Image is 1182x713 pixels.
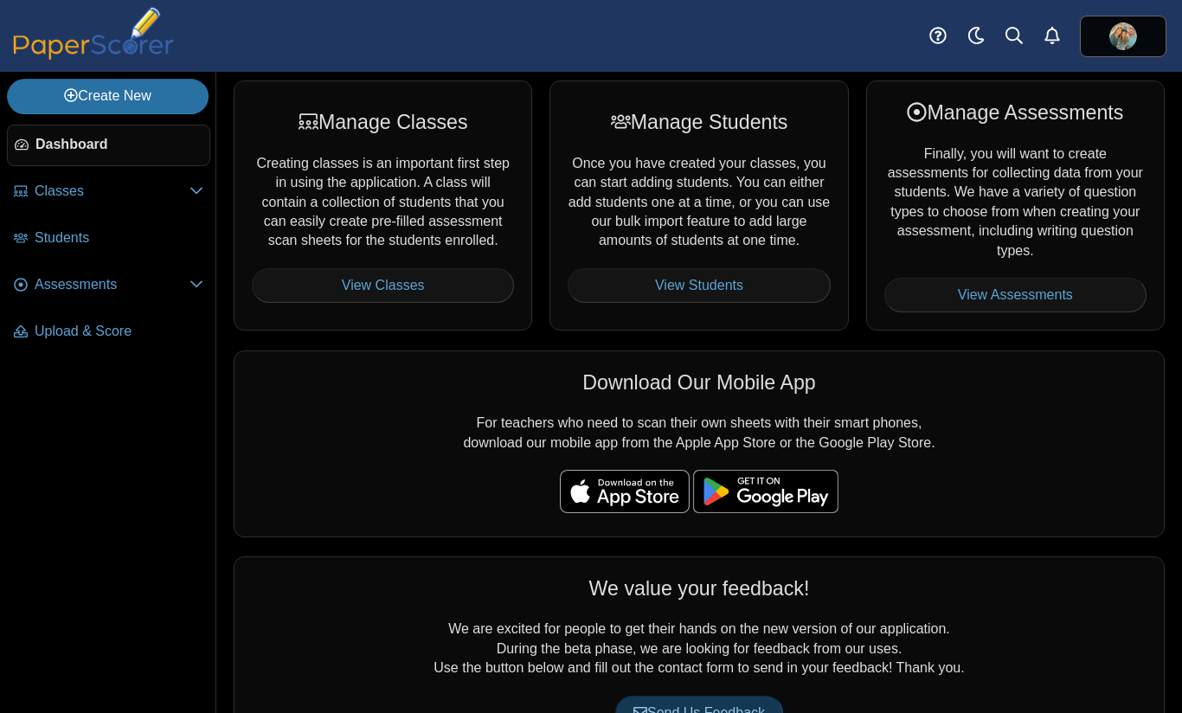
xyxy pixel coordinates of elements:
[7,218,210,260] a: Students
[234,350,1165,537] div: For teachers who need to scan their own sheets with their smart phones, download our mobile app f...
[252,108,514,136] div: Manage Classes
[35,182,190,201] span: Classes
[252,268,514,303] a: View Classes
[7,79,209,113] a: Create New
[1109,22,1137,50] span: Timothy Kemp
[1080,16,1166,57] a: ps.7R70R2c4AQM5KRlH
[234,80,532,331] div: Creating classes is an important first step in using the application. A class will contain a coll...
[7,171,210,213] a: Classes
[549,80,848,331] div: Once you have created your classes, you can start adding students. You can either add students on...
[252,575,1147,602] div: We value your feedback!
[35,322,203,341] span: Upload & Score
[693,470,838,513] img: google-play-badge.png
[7,265,210,306] a: Assessments
[7,48,180,62] a: PaperScorer
[35,228,203,247] span: Students
[1033,17,1071,55] a: Alerts
[252,369,1147,396] div: Download Our Mobile App
[884,99,1147,126] div: Manage Assessments
[568,108,830,136] div: Manage Students
[884,278,1147,312] a: View Assessments
[1109,22,1137,50] img: ps.7R70R2c4AQM5KRlH
[7,312,210,353] a: Upload & Score
[568,268,830,303] a: View Students
[560,470,690,513] img: apple-store-badge.svg
[7,7,180,60] img: PaperScorer
[866,80,1165,331] div: Finally, you will want to create assessments for collecting data from your students. We have a va...
[35,135,202,154] span: Dashboard
[7,125,210,166] a: Dashboard
[35,275,190,294] span: Assessments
